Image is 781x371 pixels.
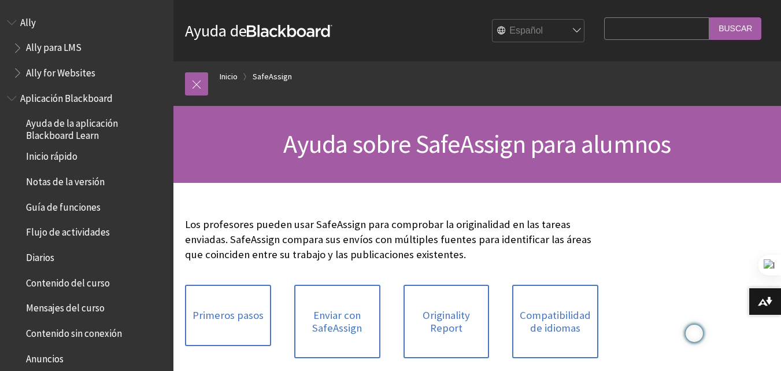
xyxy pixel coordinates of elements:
span: Ayuda sobre SafeAssign para alumnos [283,128,671,160]
span: Anuncios [26,349,64,365]
span: Contenido sin conexión [26,324,122,339]
a: Compatibilidad de idiomas [512,285,598,358]
a: Enviar con SafeAssign [294,285,380,358]
a: SafeAssign [253,69,292,84]
span: Flujo de actividades [26,223,110,238]
span: Contenido del curso [26,273,110,289]
span: Ally for Websites [26,63,95,79]
span: Aplicación Blackboard [20,89,113,104]
input: Buscar [709,17,761,40]
span: Ally [20,13,36,28]
span: Ayuda de la aplicación Blackboard Learn [26,114,165,141]
nav: Book outline for Anthology Ally Help [7,13,166,83]
a: Originality Report [404,285,490,358]
strong: Blackboard [247,25,332,37]
span: Ally para LMS [26,38,82,54]
select: Site Language Selector [493,20,585,43]
span: Guía de funciones [26,197,101,213]
p: Los profesores pueden usar SafeAssign para comprobar la originalidad en las tareas enviadas. Safe... [185,217,598,263]
a: Inicio [220,69,238,84]
span: Inicio rápido [26,147,77,163]
span: Diarios [26,248,54,263]
span: Mensajes del curso [26,299,105,314]
a: Primeros pasos [185,285,271,346]
a: Ayuda deBlackboard [185,20,332,41]
span: Notas de la versión [26,172,105,188]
